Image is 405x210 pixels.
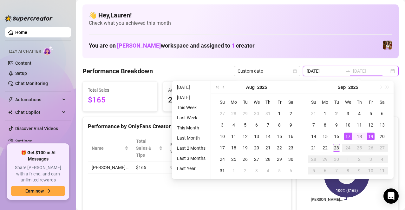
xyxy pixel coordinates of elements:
[285,119,297,131] td: 2025-08-09
[253,133,260,140] div: 13
[365,165,376,176] td: 2025-10-10
[217,108,228,119] td: 2025-07-27
[367,121,375,129] div: 12
[262,108,274,119] td: 2025-07-31
[219,133,226,140] div: 10
[15,71,27,76] a: Setup
[253,121,260,129] div: 6
[132,161,167,174] td: $165
[311,197,343,202] text: [PERSON_NAME]…
[89,11,392,20] h4: 👋 Hey, Lauren !
[274,119,285,131] td: 2025-08-08
[9,49,41,55] span: Izzy AI Chatter
[262,154,274,165] td: 2025-08-28
[8,110,12,115] img: Chat Copilot
[354,154,365,165] td: 2025-10-02
[89,42,255,49] h1: You are on workspace and assigned to creator
[174,114,208,121] li: Last Week
[310,133,317,140] div: 14
[348,81,358,94] button: Choose a year
[376,96,388,108] th: Sa
[285,165,297,176] td: 2025-09-06
[43,46,53,55] img: AI Chatter
[333,110,340,117] div: 2
[308,108,319,119] td: 2025-08-31
[345,69,350,74] span: to
[241,155,249,163] div: 26
[219,155,226,163] div: 24
[319,154,331,165] td: 2025-09-29
[308,154,319,165] td: 2025-09-28
[365,142,376,154] td: 2025-09-26
[308,142,319,154] td: 2025-09-21
[321,110,329,117] div: 1
[262,142,274,154] td: 2025-08-21
[251,119,262,131] td: 2025-08-06
[319,142,331,154] td: 2025-09-22
[174,124,208,132] li: This Month
[310,110,317,117] div: 31
[287,133,295,140] div: 16
[174,94,208,101] li: [DATE]
[241,144,249,152] div: 19
[378,133,386,140] div: 20
[217,96,228,108] th: Su
[232,42,235,49] span: 1
[321,167,329,174] div: 6
[331,142,342,154] td: 2025-09-23
[365,119,376,131] td: 2025-09-12
[213,81,220,94] button: Last year (Control + left)
[376,154,388,165] td: 2025-10-04
[333,144,340,152] div: 23
[89,20,392,27] span: Check what you achieved this month
[354,165,365,176] td: 2025-10-09
[253,167,260,174] div: 3
[333,167,340,174] div: 7
[344,155,352,163] div: 1
[228,119,239,131] td: 2025-08-04
[167,161,203,174] td: 9.5 h
[230,167,238,174] div: 1
[174,144,208,152] li: Last 2 Months
[354,119,365,131] td: 2025-09-11
[319,119,331,131] td: 2025-09-08
[15,126,58,131] a: Discover Viral Videos
[354,108,365,119] td: 2025-09-04
[239,131,251,142] td: 2025-08-12
[353,68,389,75] input: End date
[331,154,342,165] td: 2025-09-30
[344,121,352,129] div: 10
[354,96,365,108] th: Th
[241,133,249,140] div: 12
[367,110,375,117] div: 5
[253,144,260,152] div: 20
[262,131,274,142] td: 2025-08-14
[92,145,123,152] span: Name
[262,165,274,176] td: 2025-09-04
[287,121,295,129] div: 9
[321,133,329,140] div: 15
[285,142,297,154] td: 2025-08-23
[356,110,363,117] div: 4
[239,108,251,119] td: 2025-07-29
[238,66,297,76] span: Custom date
[251,96,262,108] th: We
[276,121,283,129] div: 8
[46,189,51,193] span: arrow-right
[82,67,153,75] h4: Performance Breakdown
[383,188,399,204] div: Open Intercom Messenger
[331,108,342,119] td: 2025-09-02
[136,138,158,159] span: Total Sales & Tips
[239,165,251,176] td: 2025-09-02
[287,167,295,174] div: 6
[228,108,239,119] td: 2025-07-28
[342,108,354,119] td: 2025-09-03
[287,144,295,152] div: 23
[356,167,363,174] div: 9
[15,61,31,66] a: Content
[219,110,226,117] div: 27
[228,165,239,176] td: 2025-09-01
[274,96,285,108] th: Fr
[117,42,161,49] span: [PERSON_NAME]
[310,144,317,152] div: 21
